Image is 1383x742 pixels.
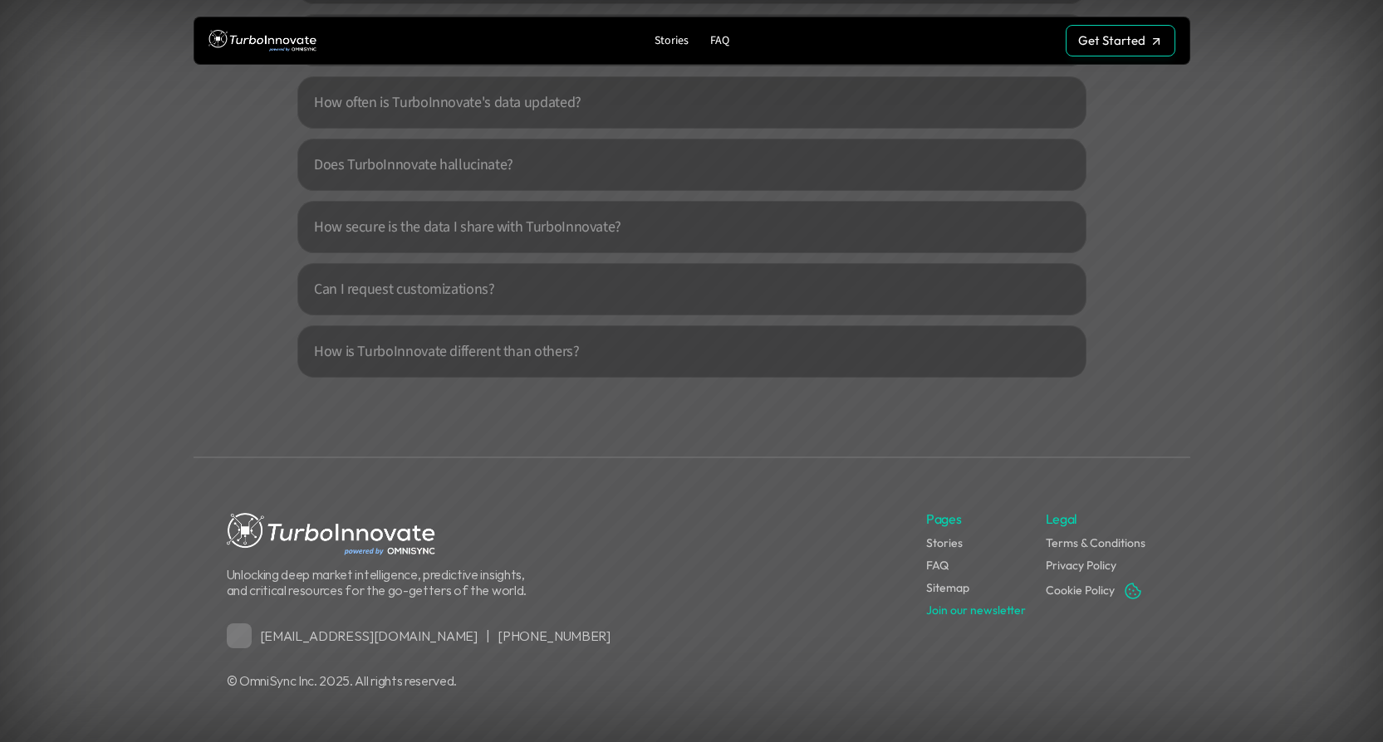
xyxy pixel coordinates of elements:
button: Cookie Trigger [1123,581,1143,601]
a: Join our newsletter [926,603,1026,618]
a: Terms & Conditions [1046,535,1145,550]
p: Get Started [1078,33,1145,48]
a: Privacy Policy [1046,558,1116,573]
p: | [486,628,490,644]
p: © OmniSync Inc. 2025. All rights reserved. [227,673,919,689]
a: Sitemap [926,580,969,595]
img: TurboInnovate Logo [208,26,316,56]
a: Stories [926,535,963,550]
p: Legal [1046,510,1077,528]
p: Unlocking deep market intelligence, predictive insights, and critical resources for the go-getter... [227,567,534,598]
a: FAQ [704,30,736,52]
p: Stories [655,34,689,48]
a: FAQ [926,558,949,573]
a: Get Started [1066,25,1175,56]
a: [PHONE_NUMBER] [498,627,611,644]
a: Stories [648,30,695,52]
a: [EMAIL_ADDRESS][DOMAIN_NAME] [260,627,478,644]
p: FAQ [710,34,729,48]
a: Cookie Policy [1046,583,1115,598]
p: Pages [926,510,961,528]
